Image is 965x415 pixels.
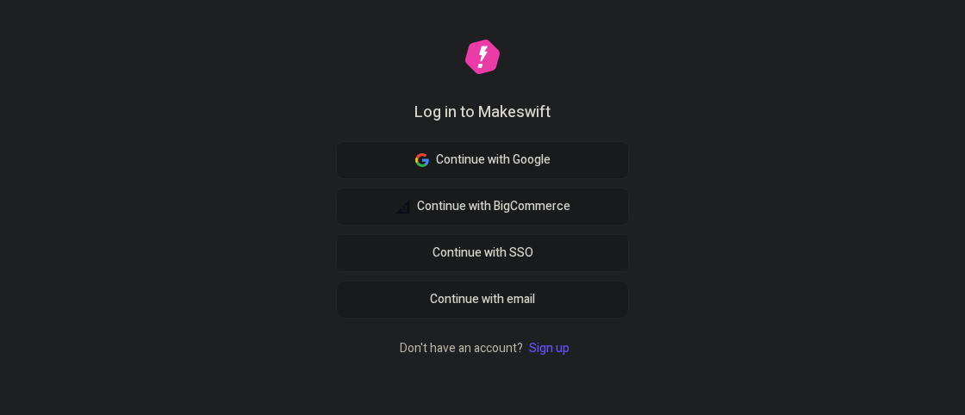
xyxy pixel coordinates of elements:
[526,339,573,357] a: Sign up
[414,102,551,124] h1: Log in to Makeswift
[400,339,573,358] p: Don't have an account?
[417,197,570,216] span: Continue with BigCommerce
[436,151,551,170] span: Continue with Google
[336,141,629,179] button: Continue with Google
[336,188,629,226] button: Continue with BigCommerce
[430,290,535,309] span: Continue with email
[336,281,629,319] button: Continue with email
[336,234,629,272] a: Continue with SSO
